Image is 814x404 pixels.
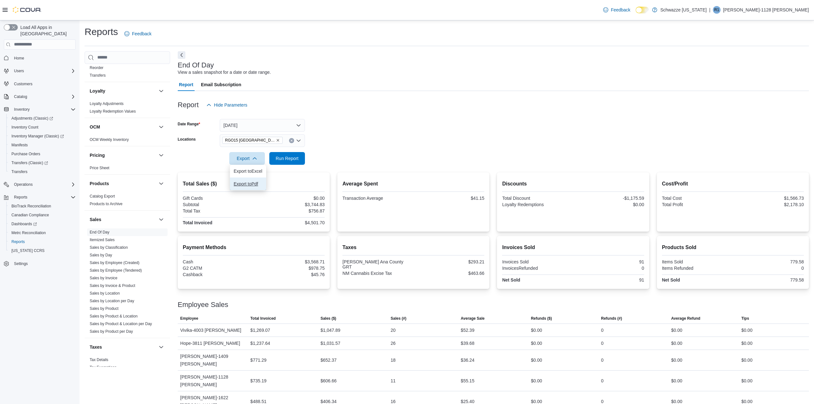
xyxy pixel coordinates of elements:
a: Adjustments (Classic) [6,114,78,123]
h3: Pricing [90,152,105,158]
span: Users [14,68,24,73]
span: Customers [14,81,32,87]
input: Dark Mode [636,7,649,13]
div: $0.00 [575,202,644,207]
button: OCM [90,124,156,130]
button: Purchase Orders [6,150,78,158]
a: Purchase Orders [9,150,43,158]
button: Open list of options [296,138,301,143]
a: Manifests [9,141,30,149]
div: $652.37 [321,356,337,364]
strong: Total Invoiced [183,220,212,225]
div: 779.58 [734,277,804,282]
button: Operations [1,180,78,189]
div: $606.66 [321,377,337,385]
span: Sales by Invoice & Product [90,283,135,288]
span: Average Refund [671,316,700,321]
h3: Loyalty [90,88,105,94]
div: $1,047.89 [321,326,340,334]
p: | [709,6,710,14]
p: [PERSON_NAME]-1128 [PERSON_NAME] [723,6,809,14]
h3: End Of Day [178,61,214,69]
strong: Net Sold [662,277,680,282]
a: Transfers (Classic) [9,159,51,167]
span: Catalog Export [90,194,115,199]
div: 91 [575,277,644,282]
div: Loyalty [85,100,170,118]
div: $293.21 [415,259,484,264]
span: Transfers [9,168,76,176]
span: Inventory Manager (Classic) [9,132,76,140]
button: Export toPdf [230,178,266,190]
a: OCM Weekly Inventory [90,137,129,142]
h3: Report [178,101,199,109]
span: Washington CCRS [9,247,76,254]
span: Tax Exemptions [90,365,117,370]
div: Sales [85,228,170,338]
span: Reports [11,239,25,244]
span: Email Subscription [201,78,241,91]
a: Transfers (Classic) [6,158,78,167]
a: Sales by Product & Location [90,314,138,318]
div: Total Cost [662,196,732,201]
div: Transaction Average [342,196,412,201]
a: Home [11,54,27,62]
div: $0.00 [741,326,752,334]
div: Gift Cards [183,196,252,201]
a: Sales by Product [90,306,119,311]
div: $1,031.57 [321,339,340,347]
a: Dashboards [9,220,39,228]
span: Transfers (Classic) [9,159,76,167]
div: 18 [391,356,396,364]
button: OCM [157,123,165,131]
span: Metrc Reconciliation [9,229,76,237]
span: Catalog [14,94,27,99]
div: [PERSON_NAME] Ana County GRT [342,259,412,269]
span: Inventory [11,106,76,113]
span: RGO15 [GEOGRAPHIC_DATA] [225,137,275,143]
h2: Average Spent [342,180,484,188]
div: -$1,175.59 [575,196,644,201]
span: Average Sale [461,316,485,321]
span: Dashboards [9,220,76,228]
span: Reorder [90,65,103,70]
div: Loyalty Redemptions [502,202,572,207]
span: Sales (#) [391,316,406,321]
a: Customers [11,80,35,88]
div: $0.00 [741,339,752,347]
button: Metrc Reconciliation [6,228,78,237]
button: Inventory [11,106,32,113]
div: Invoices Sold [502,259,572,264]
span: Operations [11,181,76,188]
h2: Cost/Profit [662,180,804,188]
a: Settings [11,260,30,268]
button: Catalog [1,92,78,101]
span: RGO15 Sunland Park [222,137,283,144]
div: 0 [601,326,604,334]
div: Cashback [183,272,252,277]
span: Itemized Sales [90,237,115,242]
button: [DATE] [220,119,305,132]
button: Remove RGO15 Sunland Park from selection in this group [276,138,280,142]
div: $735.19 [250,377,266,385]
h2: Taxes [342,244,484,251]
a: Transfers [9,168,30,176]
a: Tax Details [90,358,108,362]
button: Reports [6,237,78,246]
button: Run Report [269,152,305,165]
div: $55.15 [461,377,474,385]
a: Sales by Employee (Tendered) [90,268,142,273]
a: Price Sheet [90,166,109,170]
button: Users [1,66,78,75]
span: Metrc Reconciliation [11,230,46,235]
span: Sales by Product & Location per Day [90,321,152,326]
span: Report [179,78,193,91]
a: Sales by Invoice [90,276,117,280]
span: Purchase Orders [11,151,40,157]
div: [PERSON_NAME]-1409 [PERSON_NAME] [178,350,248,370]
h3: Taxes [90,344,102,350]
div: $52.39 [461,326,474,334]
span: Sales by Location per Day [90,298,134,303]
button: Catalog [11,93,30,101]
